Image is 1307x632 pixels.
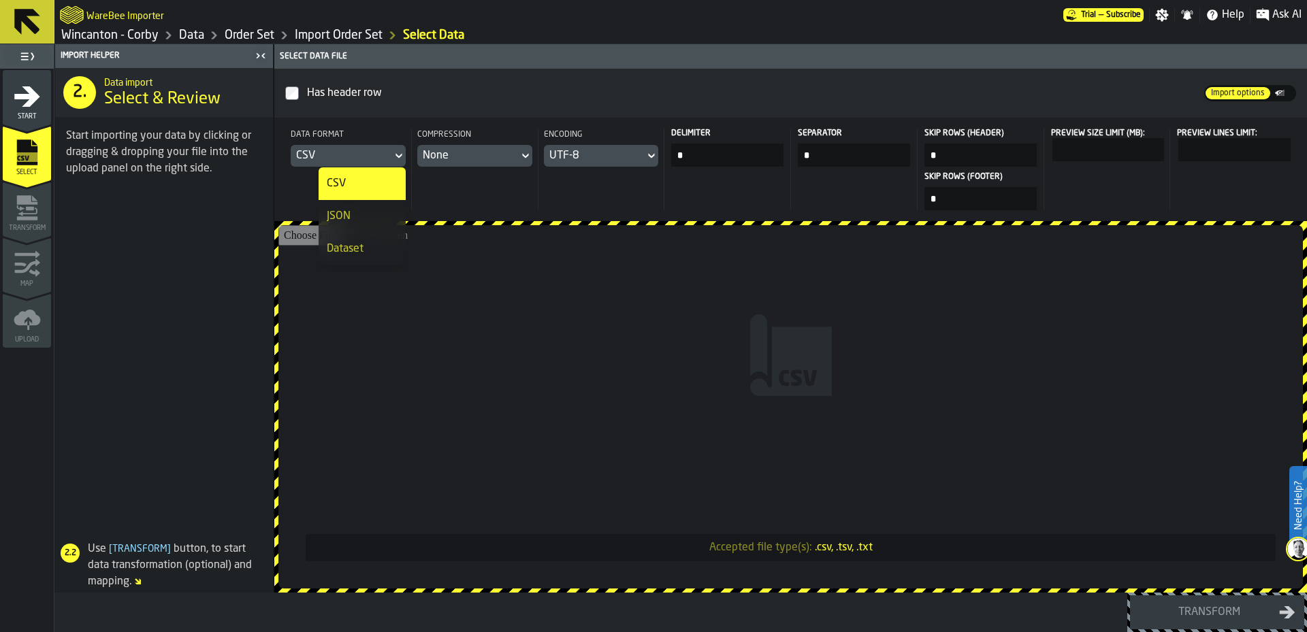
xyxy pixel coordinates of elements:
div: title-Select & Review [55,68,273,117]
label: button-toggle-Ask AI [1250,7,1307,23]
label: button-switch-multi- [1272,85,1296,101]
span: Transform [106,544,174,554]
input: input-value-Skip Rows (header) input-value-Skip Rows (header) [924,144,1037,167]
div: 2. [63,76,96,109]
nav: Breadcrumb [60,27,681,44]
a: link-to-/wh/i/ace0e389-6ead-4668-b816-8dc22364bb41/import/orders/ [295,28,383,43]
li: menu Map [3,237,51,292]
span: [ [109,544,112,554]
div: Select data file [277,52,1304,61]
li: menu Select [3,126,51,180]
span: Map [3,280,51,288]
li: menu Start [3,70,51,124]
input: input-value-Skip Rows (footer) input-value-Skip Rows (footer) [924,187,1037,210]
div: JSON [327,208,398,224]
span: Start [3,113,51,120]
button: button-Transform [1130,595,1304,629]
a: link-to-/wh/i/ace0e389-6ead-4668-b816-8dc22364bb41/data/orders/ [225,28,274,43]
a: link-to-/wh/i/ace0e389-6ead-4668-b816-8dc22364bb41/pricing/ [1063,8,1144,22]
a: link-to-/wh/i/ace0e389-6ead-4668-b816-8dc22364bb41/data [179,28,204,43]
div: Dataset [327,241,398,257]
span: Delimiter [671,129,781,138]
label: react-aria6421434557-:r4j: [1176,129,1291,161]
header: Select data file [274,44,1307,69]
span: Transform [3,224,51,232]
label: button-toggle-Close me [251,48,270,64]
a: link-to-/wh/i/ace0e389-6ead-4668-b816-8dc22364bb41/import/orders/ [403,28,464,43]
span: Skip Rows (header) [924,129,1034,138]
div: Use button, to start data transformation (optional) and mapping. [55,541,268,590]
span: Trial [1081,10,1096,20]
a: link-to-/wh/i/ace0e389-6ead-4668-b816-8dc22364bb41 [61,28,159,43]
input: react-aria6421434557-:r4j: react-aria6421434557-:r4j: [1178,138,1291,161]
span: Help [1222,7,1244,23]
span: Separator [798,129,907,138]
div: InputCheckbox-react-aria6421434557-:r46: [304,82,1201,104]
li: dropdown-item [319,233,406,265]
li: menu Transform [3,182,51,236]
span: Upload [3,336,51,344]
div: Data format [291,129,406,145]
span: Subscribe [1106,10,1141,20]
div: Menu Subscription [1063,8,1144,22]
ul: dropdown-menu [319,167,406,265]
label: input-value-Separator [796,129,911,167]
h2: Sub Title [86,8,164,22]
span: Preview Lines Limit: [1177,129,1257,137]
div: DropdownMenuValue-UTF_8 [549,148,640,164]
label: react-aria6421434557-:r4h: [1050,129,1165,161]
div: Transform [1139,604,1279,620]
span: — [1099,10,1103,20]
input: input-value-Separator input-value-Separator [798,144,910,167]
label: input-value-Skip Rows (footer) [923,172,1038,210]
input: InputCheckbox-label-react-aria6421434557-:r46: [285,86,299,100]
label: input-value-Delimiter [670,129,785,167]
div: CompressionDropdownMenuValue-NO [417,129,532,167]
li: menu Upload [3,293,51,348]
span: Ask AI [1272,7,1302,23]
div: DropdownMenuValue-CSV [296,148,387,164]
input: react-aria6421434557-:r4h: react-aria6421434557-:r4h: [1052,138,1165,161]
div: thumb [1273,86,1295,100]
div: Data formatDropdownMenuValue-CSV [291,129,406,167]
h2: Sub Title [104,75,262,88]
input: input-value-Delimiter input-value-Delimiter [671,144,784,167]
label: button-toggle-Notifications [1175,8,1199,22]
li: dropdown-item [319,200,406,233]
span: Select & Review [104,88,221,110]
label: button-toggle-Settings [1150,8,1174,22]
div: Encoding [544,129,659,145]
div: Import Helper [58,51,251,61]
span: ] [167,544,171,554]
label: button-toggle-Toggle Full Menu [3,47,51,66]
label: button-switch-multi-Import options [1204,86,1272,101]
span: Import options [1206,87,1270,99]
span: Skip Rows (footer) [924,172,1034,182]
div: Compression [417,129,532,145]
header: Import Helper [55,44,273,68]
a: logo-header [60,3,84,27]
span: Preview Size Limit (MB): [1051,129,1145,137]
input: Accepted file type(s):.csv, .tsv, .txt [278,225,1303,588]
div: Start importing your data by clicking or dragging & dropping your file into the upload panel on t... [66,128,262,177]
li: dropdown-item [319,167,406,200]
label: InputCheckbox-label-react-aria6421434557-:r46: [285,80,1204,107]
div: DropdownMenuValue-NO [423,148,513,164]
label: Need Help? [1291,467,1306,544]
span: Select [3,169,51,176]
div: thumb [1206,87,1270,99]
label: button-toggle-Help [1200,7,1250,23]
label: input-value-Skip Rows (header) [923,129,1038,167]
div: CSV [327,176,398,192]
div: EncodingDropdownMenuValue-UTF_8 [544,129,659,167]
